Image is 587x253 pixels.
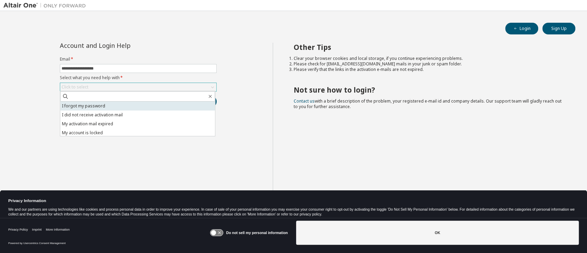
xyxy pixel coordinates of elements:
button: Login [505,23,538,34]
button: Sign Up [542,23,575,34]
label: Email [60,56,217,62]
div: Click to select [60,83,216,91]
a: Contact us [294,98,315,104]
li: Please check for [EMAIL_ADDRESS][DOMAIN_NAME] mails in your junk or spam folder. [294,61,563,67]
h2: Not sure how to login? [294,85,563,94]
h2: Other Tips [294,43,563,52]
span: with a brief description of the problem, your registered e-mail id and company details. Our suppo... [294,98,562,109]
li: Clear your browser cookies and local storage, if you continue experiencing problems. [294,56,563,61]
img: Altair One [3,2,89,9]
label: Select what you need help with [60,75,217,81]
li: I forgot my password [60,102,215,110]
li: Please verify that the links in the activation e-mails are not expired. [294,67,563,72]
div: Account and Login Help [60,43,185,48]
div: Click to select [62,84,88,90]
